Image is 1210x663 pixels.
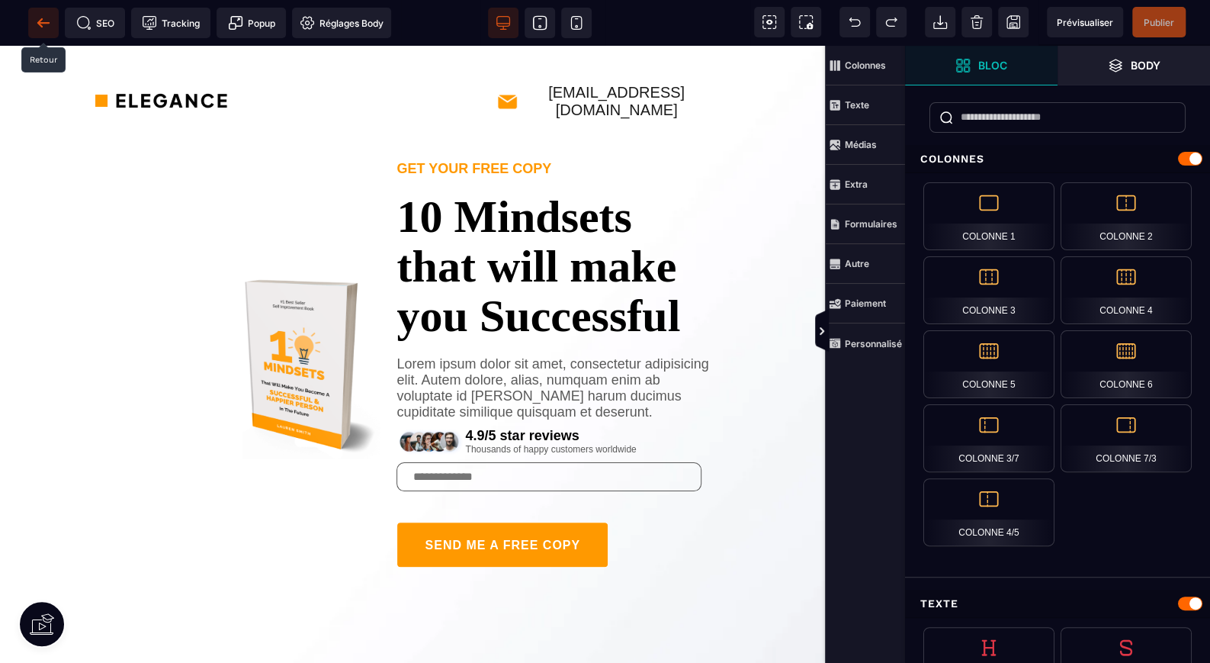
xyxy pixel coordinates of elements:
[1047,7,1123,37] span: Aperçu
[978,60,1007,71] strong: Bloc
[923,478,1054,546] div: Colonne 4/5
[300,15,384,31] span: Réglages Body
[923,182,1054,250] div: Colonne 1
[825,204,905,244] span: Formulaires
[845,218,897,230] strong: Formulaires
[561,8,592,38] span: Voir mobile
[1144,17,1174,28] span: Publier
[845,99,869,111] strong: Texte
[923,330,1054,398] div: Colonne 5
[1058,46,1210,85] span: Ouvrir les calques
[923,256,1054,324] div: Colonne 3
[905,145,1210,173] div: Colonnes
[28,8,59,38] span: Retour
[845,258,869,269] strong: Autre
[923,404,1054,472] div: Colonne 3/7
[905,309,920,355] span: Afficher les vues
[518,38,714,73] text: [EMAIL_ADDRESS][DOMAIN_NAME]
[396,381,465,411] img: 7ce4f1d884bec3e3122cfe95a8df0004_rating.png
[961,7,992,37] span: Nettoyage
[825,125,905,165] span: Médias
[95,43,227,66] img: 36a31ef8dffae9761ab5e8e4264402e5_logo.png
[754,7,785,37] span: Voir les composants
[839,7,870,37] span: Défaire
[998,7,1029,37] span: Enregistrer
[845,298,886,309] strong: Paiement
[1061,256,1192,324] div: Colonne 4
[845,179,868,190] strong: Extra
[1061,182,1192,250] div: Colonne 2
[825,323,905,363] span: Personnalisé
[65,8,125,38] span: Métadata SEO
[925,7,955,37] span: Importer
[76,15,114,31] span: SEO
[496,45,518,67] img: 8aeef015e0ebd4251a34490ffea99928_mail.png
[396,131,718,295] text: 10 Mindsets that will make you Successful
[228,15,275,31] span: Popup
[876,7,907,37] span: Rétablir
[525,8,555,38] span: Voir tablette
[1131,60,1160,71] strong: Body
[845,139,877,150] strong: Médias
[905,46,1058,85] span: Ouvrir les blocs
[217,8,286,38] span: Créer une alerte modale
[825,244,905,284] span: Autre
[1061,330,1192,398] div: Colonne 6
[825,85,905,125] span: Texte
[142,15,200,31] span: Tracking
[845,338,902,349] strong: Personnalisé
[825,46,905,85] span: Colonnes
[488,8,518,38] span: Voir bureau
[1061,404,1192,472] div: Colonne 7/3
[221,206,385,430] img: 3641f64acada0ca4112b0c08ceba2397_book_2.png
[396,476,608,522] button: SEND ME A FREE COPY
[845,60,886,71] strong: Colonnes
[791,7,821,37] span: Capture d'écran
[825,284,905,323] span: Paiement
[1132,7,1186,37] span: Enregistrer le contenu
[131,8,210,38] span: Code de suivi
[905,590,1210,618] div: Texte
[825,165,905,204] span: Extra
[1057,17,1113,28] span: Prévisualiser
[292,8,391,38] span: Favicon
